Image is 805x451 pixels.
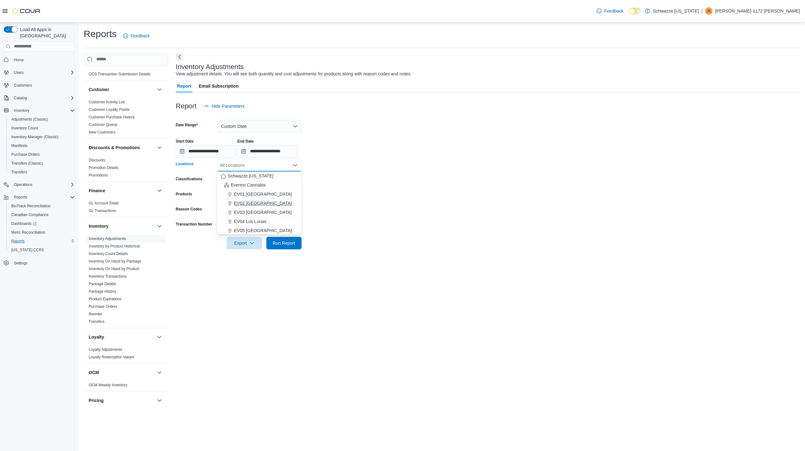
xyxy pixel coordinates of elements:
[11,117,48,122] span: Adjustments (Classic)
[14,95,27,101] span: Catalog
[89,334,104,340] h3: Loyalty
[84,98,168,139] div: Customer
[89,312,102,316] a: Reorder
[156,222,163,230] button: Inventory
[11,82,35,89] a: Customers
[9,151,42,158] a: Purchase Orders
[9,229,48,236] a: Metrc Reconciliation
[89,289,116,294] a: Package History
[176,222,212,227] label: Transaction Number
[130,33,150,39] span: Feedback
[1,180,77,189] button: Operations
[176,122,198,128] label: Date Range
[715,7,800,15] p: [PERSON_NAME]-1172 [PERSON_NAME]
[1,55,77,64] button: Home
[11,126,38,131] span: Inventory Count
[84,199,168,217] div: Finance
[89,347,122,352] a: Loyalty Adjustments
[89,86,154,93] button: Customer
[89,115,135,119] a: Customer Purchase History
[176,102,197,110] h3: Report
[89,72,151,76] a: OCS Transaction Submission Details
[89,122,117,127] span: Customer Queue
[9,202,53,210] a: BioTrack Reconciliation
[11,94,29,102] button: Catalog
[9,151,75,158] span: Purchase Orders
[234,191,292,197] span: EV01 [GEOGRAPHIC_DATA]
[9,160,45,167] a: Transfers (Classic)
[629,14,629,15] span: Dark Mode
[237,139,254,144] label: End Date
[9,246,47,254] a: [US_STATE] CCRS
[9,220,75,227] span: Dashboards
[11,134,58,139] span: Inventory Manager (Classic)
[217,120,302,133] button: Custom Date
[89,267,139,271] a: Inventory On Hand by Product
[89,144,154,151] button: Discounts & Promotions
[176,139,194,144] label: Start Date
[89,347,122,352] span: Loyalty Adjustments
[11,152,40,157] span: Purchase Orders
[227,237,262,249] button: Export
[84,28,117,40] h1: Reports
[11,212,48,217] span: Canadian Compliance
[89,334,154,340] button: Loyalty
[89,397,103,404] h3: Pricing
[9,116,75,123] span: Adjustments (Classic)
[11,259,75,267] span: Settings
[9,246,75,254] span: Washington CCRS
[11,230,45,235] span: Metrc Reconciliation
[1,106,77,115] button: Inventory
[11,247,44,253] span: [US_STATE] CCRS
[89,201,119,205] a: GL Account Totals
[89,274,127,279] a: Inventory Transactions
[230,237,258,249] span: Export
[156,369,163,376] button: OCM
[11,94,75,102] span: Catalog
[89,158,105,162] a: Discounts
[89,259,141,264] a: Inventory On Hand by Package
[89,209,116,213] a: GL Transactions
[89,281,116,286] span: Package Details
[89,165,119,170] span: Promotion Details
[6,168,77,177] button: Transfers
[217,226,302,235] button: EV05 [GEOGRAPHIC_DATA]
[176,207,202,212] label: Reason Codes
[11,181,35,188] button: Operations
[89,115,135,120] span: Customer Purchase History
[604,8,623,14] span: Feedback
[234,209,292,215] span: EV03 [GEOGRAPHIC_DATA]
[89,173,108,177] a: Promotions
[11,193,30,201] button: Reports
[89,72,151,77] span: OCS Transaction Submission Details
[217,190,302,199] button: EV01 [GEOGRAPHIC_DATA]
[6,237,77,246] button: Reports
[89,297,121,301] a: Product Expirations
[9,124,75,132] span: Inventory Count
[9,124,41,132] a: Inventory Count
[89,107,130,112] a: Customer Loyalty Points
[89,236,126,241] a: Inventory Adjustments
[629,8,642,14] input: Dark Mode
[156,86,163,93] button: Customer
[1,94,77,102] button: Catalog
[14,83,32,88] span: Customers
[234,218,266,225] span: EV04 Los Lunas
[89,304,117,309] span: Purchase Orders
[156,187,163,194] button: Finance
[13,8,41,14] img: Cova
[11,107,32,114] button: Inventory
[6,202,77,210] button: BioTrack Reconciliation
[89,187,154,194] button: Finance
[234,200,292,206] span: EV02 [GEOGRAPHIC_DATA]
[11,239,25,244] span: Reports
[89,208,116,213] span: GL Transactions
[14,57,24,62] span: Home
[89,355,134,360] span: Loyalty Redemption Values
[199,80,239,92] span: Email Subscription
[6,219,77,228] a: Dashboards
[89,252,128,256] a: Inventory Count Details
[89,304,117,309] a: Purchase Orders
